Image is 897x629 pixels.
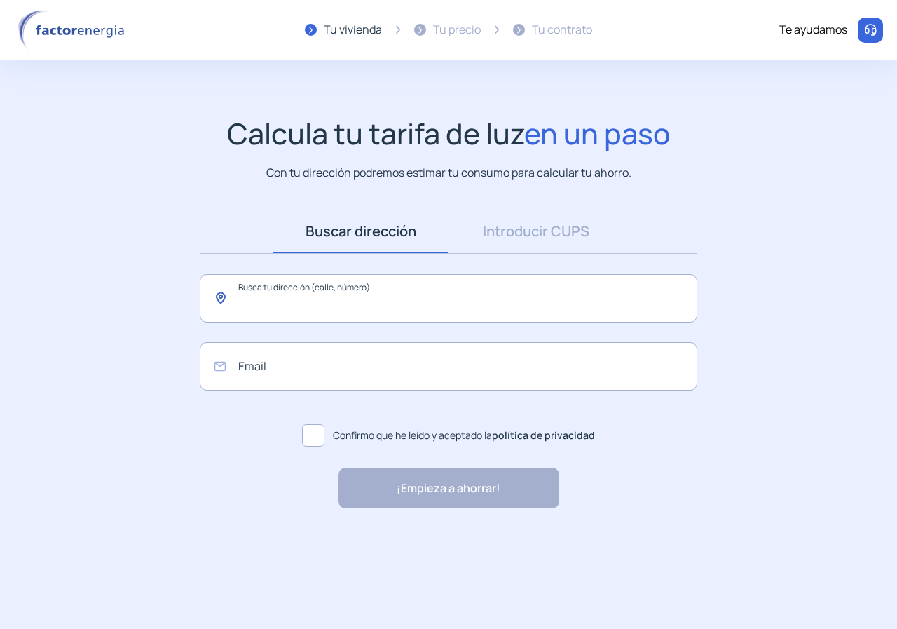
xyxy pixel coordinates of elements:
img: logo factor [14,10,133,50]
a: Introducir CUPS [448,210,624,253]
h1: Calcula tu tarifa de luz [227,116,671,151]
img: llamar [863,23,877,37]
div: Te ayudamos [779,21,847,39]
div: Tu vivienda [324,21,382,39]
a: política de privacidad [492,428,595,442]
div: Tu contrato [532,21,592,39]
span: Confirmo que he leído y aceptado la [333,428,595,443]
span: en un paso [524,114,671,153]
p: Con tu dirección podremos estimar tu consumo para calcular tu ahorro. [266,164,631,182]
div: Tu precio [433,21,481,39]
a: Buscar dirección [273,210,448,253]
